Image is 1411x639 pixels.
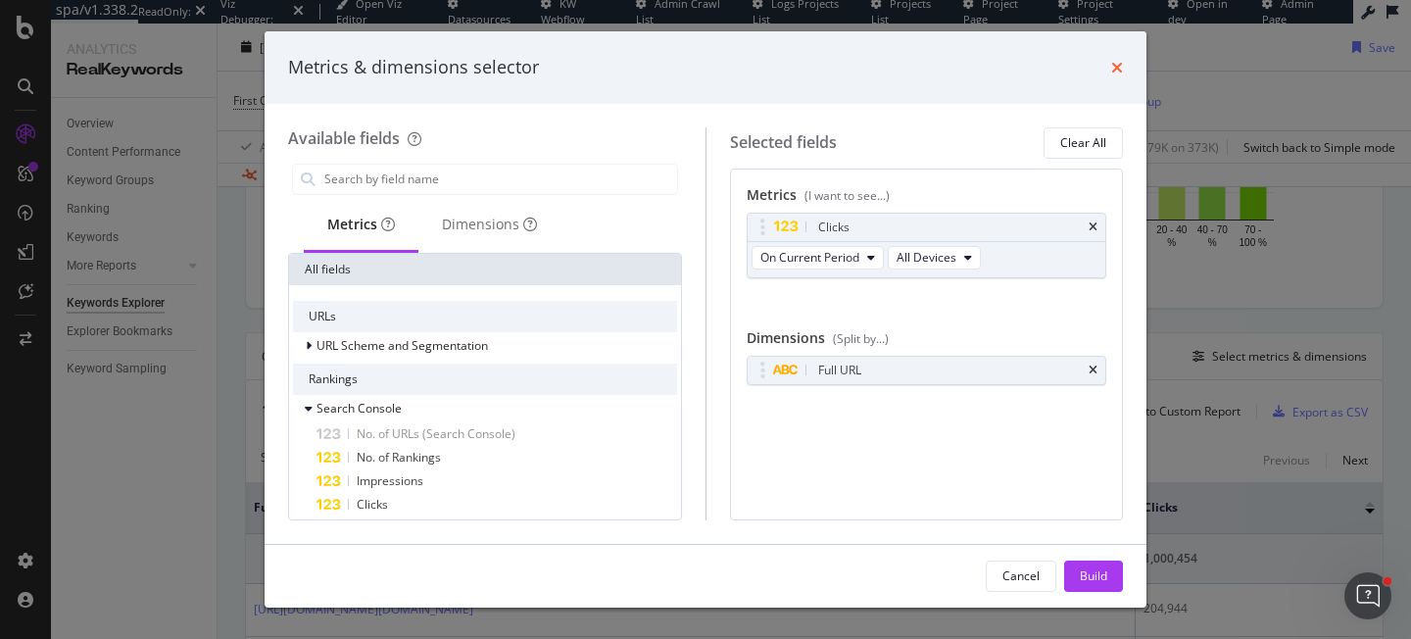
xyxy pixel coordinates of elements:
span: Search Console [316,400,402,417]
div: Metrics [747,185,1107,213]
div: times [1089,365,1097,376]
button: Build [1064,561,1123,592]
div: Selected fields [730,131,837,154]
div: Dimensions [442,215,537,234]
div: Rankings [293,364,677,395]
span: No. of URLs (Search Console) [357,425,515,442]
div: Dimensions [747,328,1107,356]
div: Available fields [288,127,400,149]
button: Clear All [1044,127,1123,159]
div: times [1111,55,1123,80]
div: Metrics [327,215,395,234]
div: modal [265,31,1146,608]
div: (Split by...) [833,330,889,347]
span: No. of Rankings [357,449,441,466]
button: Cancel [986,561,1056,592]
div: Full URLtimes [747,356,1107,385]
div: Metrics & dimensions selector [288,55,539,80]
div: times [1089,221,1097,233]
div: URLs [293,301,677,332]
div: Full URL [818,361,861,380]
span: Impressions [357,472,423,489]
div: (I want to see...) [804,187,890,204]
div: Build [1080,567,1107,584]
span: URL Scheme and Segmentation [316,337,488,354]
div: Clear All [1060,134,1106,151]
div: ClickstimesOn Current PeriodAll Devices [747,213,1107,278]
button: On Current Period [752,246,884,270]
input: Search by field name [322,165,677,194]
div: Clicks [818,218,850,237]
div: Cancel [1002,567,1040,584]
button: All Devices [888,246,981,270]
iframe: Intercom live chat [1344,572,1391,619]
span: All Devices [897,249,956,266]
div: All fields [289,254,681,285]
span: Clicks [357,496,388,513]
span: On Current Period [760,249,859,266]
